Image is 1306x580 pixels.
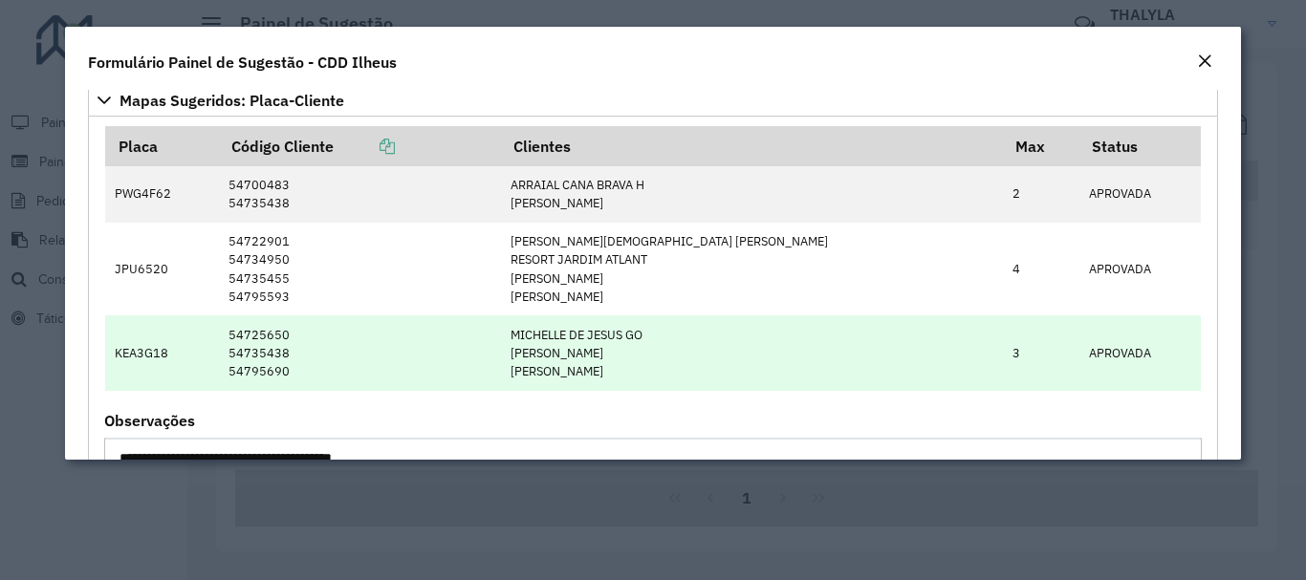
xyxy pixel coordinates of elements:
td: 4 [1002,223,1078,316]
a: Copiar [334,137,395,156]
td: [PERSON_NAME][DEMOGRAPHIC_DATA] [PERSON_NAME] RESORT JARDIM ATLANT [PERSON_NAME] [PERSON_NAME] [501,223,1003,316]
td: 3 [1002,315,1078,391]
td: PWG4F62 [105,166,219,223]
td: ARRAIAL CANA BRAVA H [PERSON_NAME] [501,166,1003,223]
td: 54725650 54735438 54795690 [219,315,501,391]
td: 2 [1002,166,1078,223]
td: 54722901 54734950 54735455 54795593 [219,223,501,316]
em: Fechar [1197,54,1212,69]
th: Status [1078,126,1201,166]
td: JPU6520 [105,223,219,316]
h4: Formulário Painel de Sugestão - CDD Ilheus [88,51,397,74]
a: Mapas Sugeridos: Placa-Cliente [88,84,1217,117]
td: APROVADA [1078,223,1201,316]
td: 54700483 54735438 [219,166,501,223]
td: APROVADA [1078,166,1201,223]
td: KEA3G18 [105,315,219,391]
td: MICHELLE DE JESUS GO [PERSON_NAME] [PERSON_NAME] [501,315,1003,391]
th: Clientes [501,126,1003,166]
button: Close [1191,50,1218,75]
th: Placa [105,126,219,166]
label: Observações [104,409,195,432]
th: Max [1002,126,1078,166]
td: APROVADA [1078,315,1201,391]
th: Código Cliente [219,126,501,166]
span: Mapas Sugeridos: Placa-Cliente [120,93,344,108]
